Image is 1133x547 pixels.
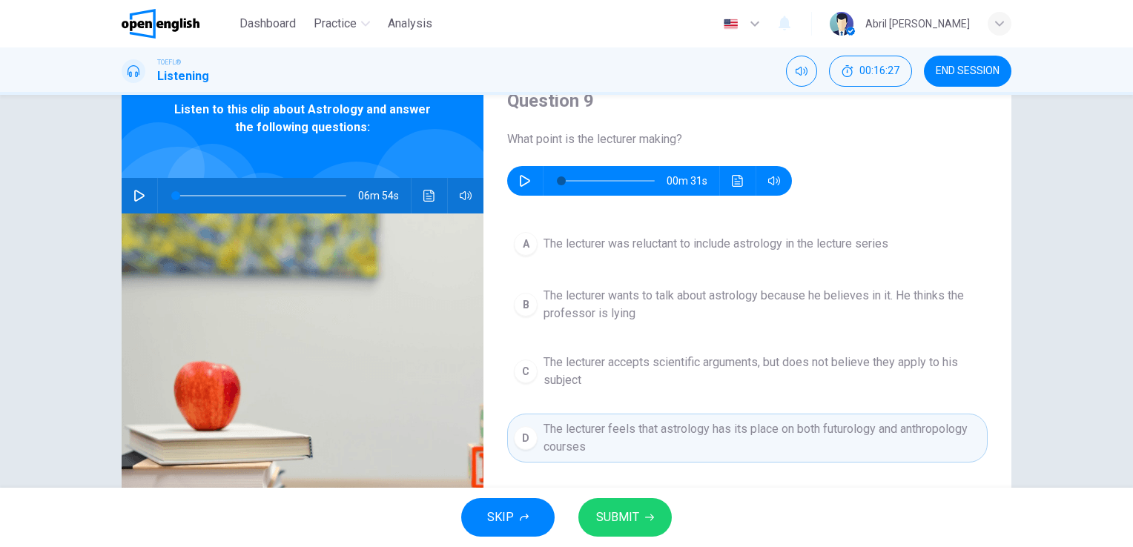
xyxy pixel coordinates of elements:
button: Practice [308,10,376,37]
a: OpenEnglish logo [122,9,234,39]
button: Click to see the audio transcription [726,166,750,196]
span: 06m 54s [358,178,411,213]
span: The lecturer was reluctant to include astrology in the lecture series [544,235,888,253]
span: The lecturer wants to talk about astrology because he believes in it. He thinks the professor is ... [544,287,981,322]
button: Analysis [382,10,438,37]
h4: Question 9 [507,89,988,113]
button: 00:16:27 [829,56,912,87]
span: TOEFL® [157,57,181,67]
button: DThe lecturer feels that astrology has its place on both futurology and anthropology courses [507,414,988,463]
img: en [721,19,740,30]
div: C [514,359,538,383]
h1: Listening [157,67,209,85]
img: Profile picture [830,12,853,36]
span: 00:16:27 [859,65,899,77]
button: Dashboard [234,10,302,37]
span: SKIP [487,507,514,528]
span: The lecturer accepts scientific arguments, but does not believe they apply to his subject [544,354,981,389]
button: CThe lecturer accepts scientific arguments, but does not believe they apply to his subject [507,347,988,396]
span: END SESSION [936,65,1000,77]
button: END SESSION [924,56,1011,87]
div: Mute [786,56,817,87]
div: B [514,293,538,316]
span: The lecturer feels that astrology has its place on both futurology and anthropology courses [544,420,981,456]
img: OpenEnglish logo [122,9,199,39]
span: Listen to this clip about Astrology and answer the following questions: [170,101,435,136]
span: 00m 31s [667,166,719,196]
button: BThe lecturer wants to talk about astrology because he believes in it. He thinks the professor is... [507,280,988,329]
span: Analysis [388,15,432,33]
div: A [514,232,538,256]
div: D [514,426,538,450]
div: Hide [829,56,912,87]
span: Practice [314,15,357,33]
span: Dashboard [240,15,296,33]
button: SUBMIT [578,498,672,537]
button: SKIP [461,498,555,537]
span: SUBMIT [596,507,639,528]
span: What point is the lecturer making? [507,130,988,148]
button: Click to see the audio transcription [417,178,441,213]
div: Abril [PERSON_NAME] [865,15,970,33]
button: AThe lecturer was reluctant to include astrology in the lecture series [507,225,988,262]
